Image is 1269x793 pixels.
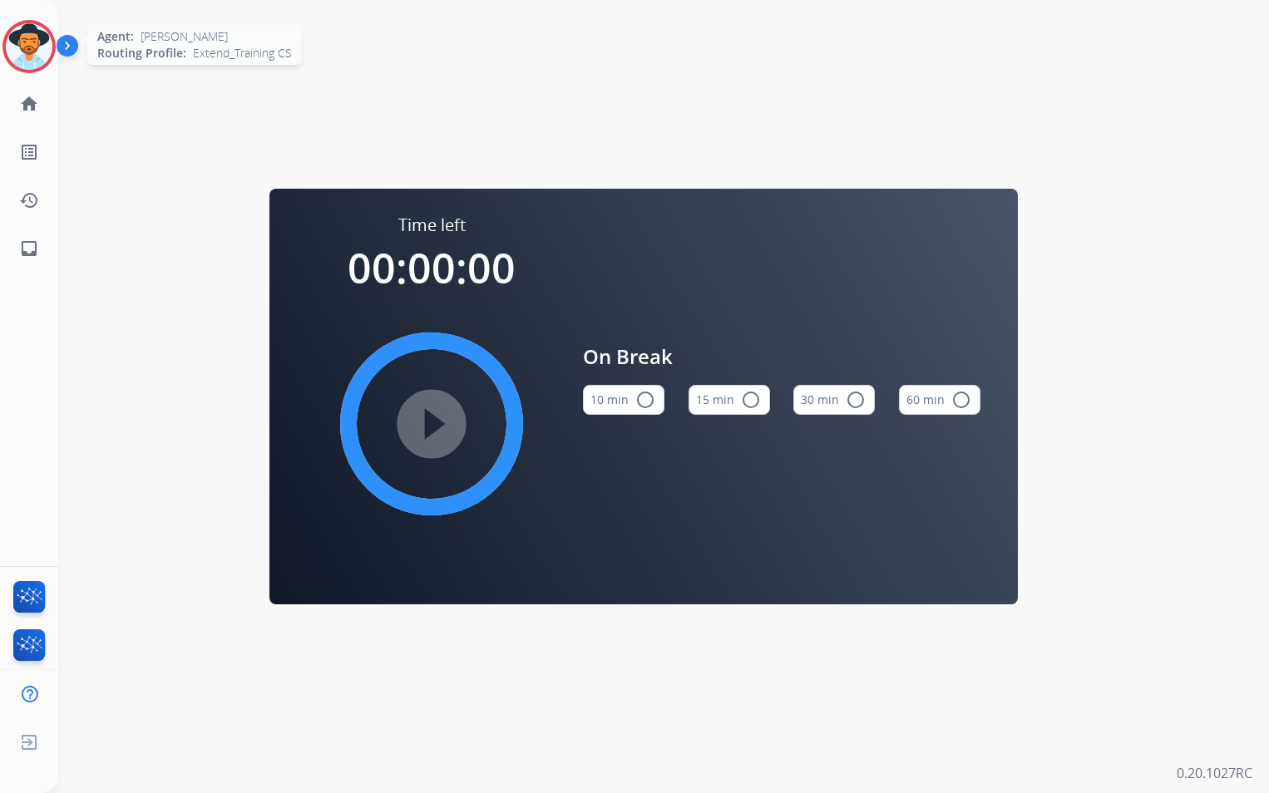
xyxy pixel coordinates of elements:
[19,142,39,162] mat-icon: list_alt
[1177,763,1252,783] p: 0.20.1027RC
[635,390,655,410] mat-icon: radio_button_unchecked
[19,239,39,259] mat-icon: inbox
[583,342,980,372] span: On Break
[741,390,761,410] mat-icon: radio_button_unchecked
[583,385,664,415] button: 10 min
[19,94,39,114] mat-icon: home
[899,385,980,415] button: 60 min
[793,385,875,415] button: 30 min
[951,390,971,410] mat-icon: radio_button_unchecked
[846,390,866,410] mat-icon: radio_button_unchecked
[193,45,292,62] span: Extend_Training CS
[6,23,52,70] img: avatar
[689,385,770,415] button: 15 min
[19,190,39,210] mat-icon: history
[398,214,466,237] span: Time left
[97,28,134,45] span: Agent:
[97,45,186,62] span: Routing Profile:
[348,239,516,296] span: 00:00:00
[141,28,228,45] span: [PERSON_NAME]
